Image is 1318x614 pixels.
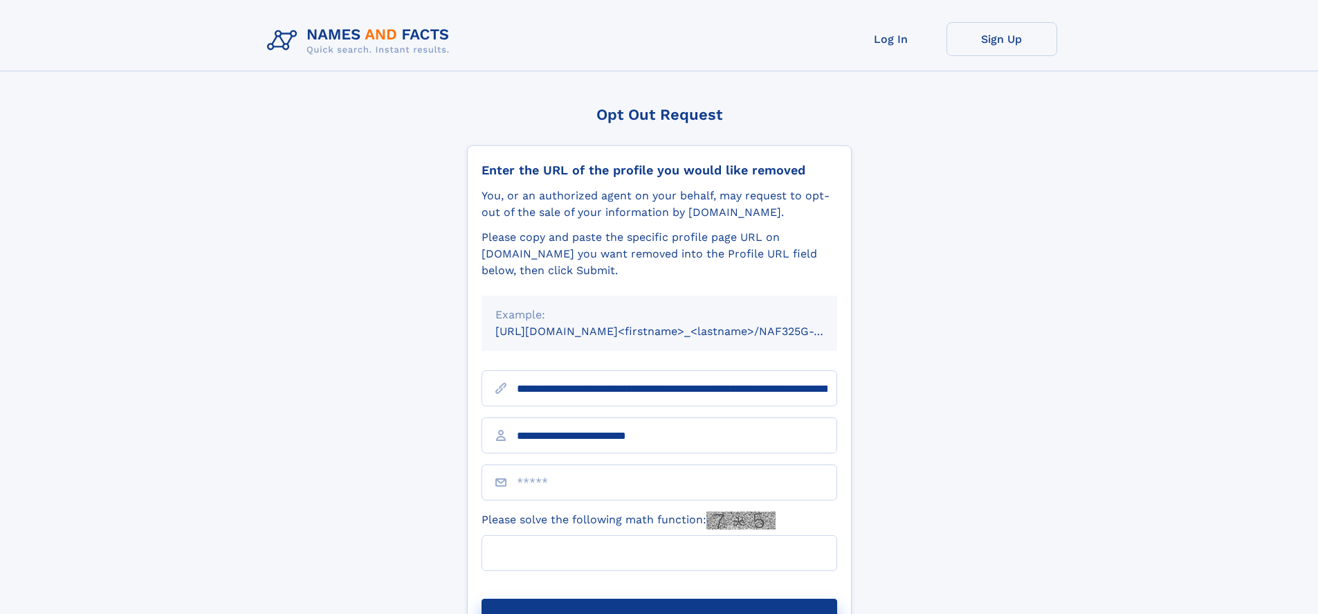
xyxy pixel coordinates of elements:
[262,22,461,60] img: Logo Names and Facts
[482,512,776,530] label: Please solve the following math function:
[482,188,837,221] div: You, or an authorized agent on your behalf, may request to opt-out of the sale of your informatio...
[495,325,863,338] small: [URL][DOMAIN_NAME]<firstname>_<lastname>/NAF325G-xxxxxxxx
[836,22,946,56] a: Log In
[495,307,823,323] div: Example:
[482,229,837,279] div: Please copy and paste the specific profile page URL on [DOMAIN_NAME] you want removed into the Pr...
[467,106,852,123] div: Opt Out Request
[482,163,837,178] div: Enter the URL of the profile you would like removed
[946,22,1057,56] a: Sign Up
